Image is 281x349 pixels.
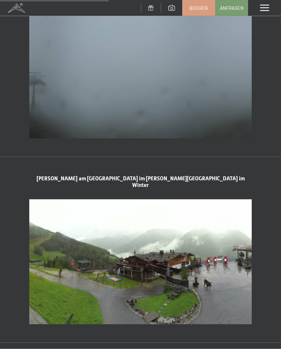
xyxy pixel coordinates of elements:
[29,14,252,139] img: Speikboden Ahrntal
[37,175,245,188] span: [PERSON_NAME] am [GEOGRAPHIC_DATA] im [PERSON_NAME][GEOGRAPHIC_DATA] im Winter
[216,0,248,16] a: Anfragen
[29,199,252,324] img: Klausiland am Klausberg - Familienpark im sommer - Ski Resort im Winter
[183,0,215,16] a: Buchen
[220,5,244,11] span: Anfragen
[190,5,208,11] span: Buchen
